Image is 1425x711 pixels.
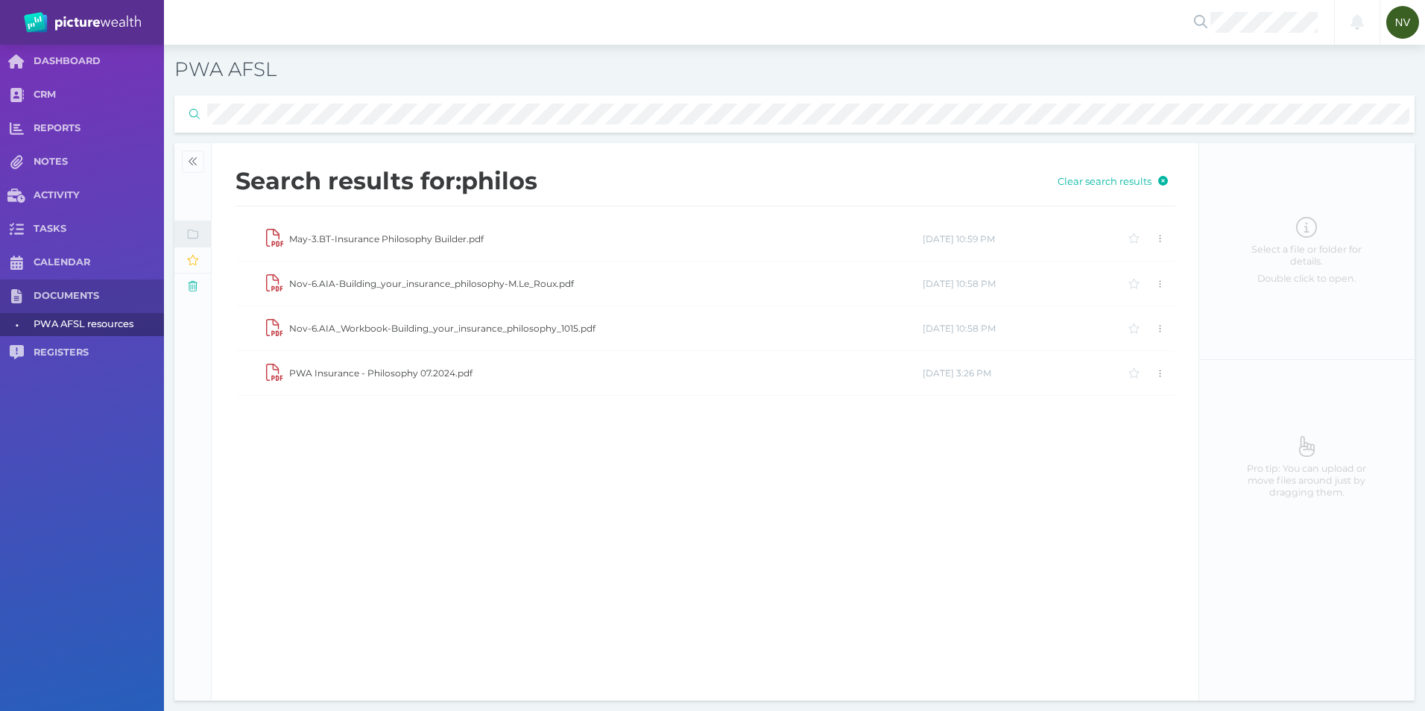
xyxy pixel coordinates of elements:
img: PW [24,12,141,33]
td: Nov-6.AIA_Workbook-Building_your_insurance_philosophy_1015.pdf [288,306,922,351]
span: REGISTERS [34,347,164,359]
span: DOCUMENTS [34,290,164,303]
span: CRM [34,89,164,101]
span: NV [1395,16,1410,28]
span: [DATE] 10:58 PM [923,323,996,334]
span: CALENDAR [34,256,164,269]
span: REPORTS [34,122,164,135]
span: TASKS [34,223,164,236]
td: Nov-6.AIA-Building_your_insurance_philosophy-M.Le_Roux.pdf [288,262,922,306]
span: [DATE] 10:59 PM [923,233,995,244]
span: PWA AFSL resources [34,313,159,336]
span: [DATE] 3:26 PM [923,367,991,379]
span: Pro tip: You can upload or move files around just by dragging them. [1231,463,1382,499]
h3: PWA AFSL [174,57,1001,83]
span: Double click to open. [1231,273,1382,285]
span: [DATE] 10:58 PM [923,278,996,289]
span: Clear search results [1052,175,1155,187]
td: May-3.BT-Insurance Philosophy Builder.pdf [288,217,922,262]
span: ACTIVITY [34,189,164,202]
button: Clear search results [1051,171,1175,190]
td: PWA Insurance - Philosophy 07.2024.pdf [288,351,922,396]
span: Select a file or folder for details. [1231,244,1382,268]
h2: Search results for: philos [236,167,1026,195]
span: DASHBOARD [34,55,164,68]
span: NOTES [34,156,164,168]
div: Nancy Vos [1386,6,1419,39]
